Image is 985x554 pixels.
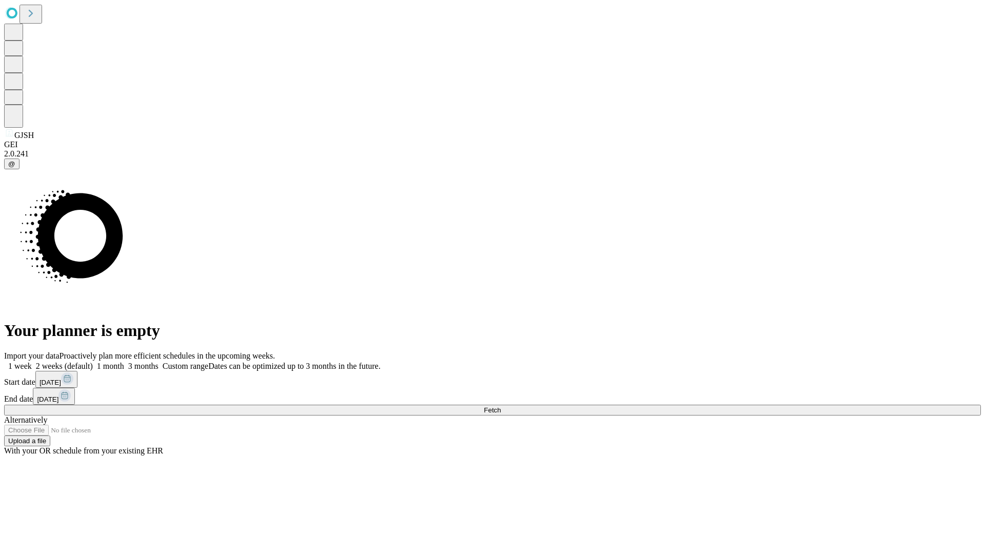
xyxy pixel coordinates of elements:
div: GEI [4,140,981,149]
span: GJSH [14,131,34,140]
span: [DATE] [37,395,58,403]
span: Alternatively [4,415,47,424]
h1: Your planner is empty [4,321,981,340]
span: 1 week [8,362,32,370]
div: End date [4,388,981,405]
div: 2.0.241 [4,149,981,159]
button: Fetch [4,405,981,415]
span: Proactively plan more efficient schedules in the upcoming weeks. [60,351,275,360]
span: [DATE] [40,379,61,386]
div: Start date [4,371,981,388]
span: Dates can be optimized up to 3 months in the future. [208,362,380,370]
button: @ [4,159,19,169]
button: [DATE] [33,388,75,405]
span: Fetch [484,406,501,414]
span: 3 months [128,362,159,370]
span: @ [8,160,15,168]
span: 1 month [97,362,124,370]
span: Custom range [163,362,208,370]
span: Import your data [4,351,60,360]
span: 2 weeks (default) [36,362,93,370]
button: Upload a file [4,436,50,446]
span: With your OR schedule from your existing EHR [4,446,163,455]
button: [DATE] [35,371,77,388]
